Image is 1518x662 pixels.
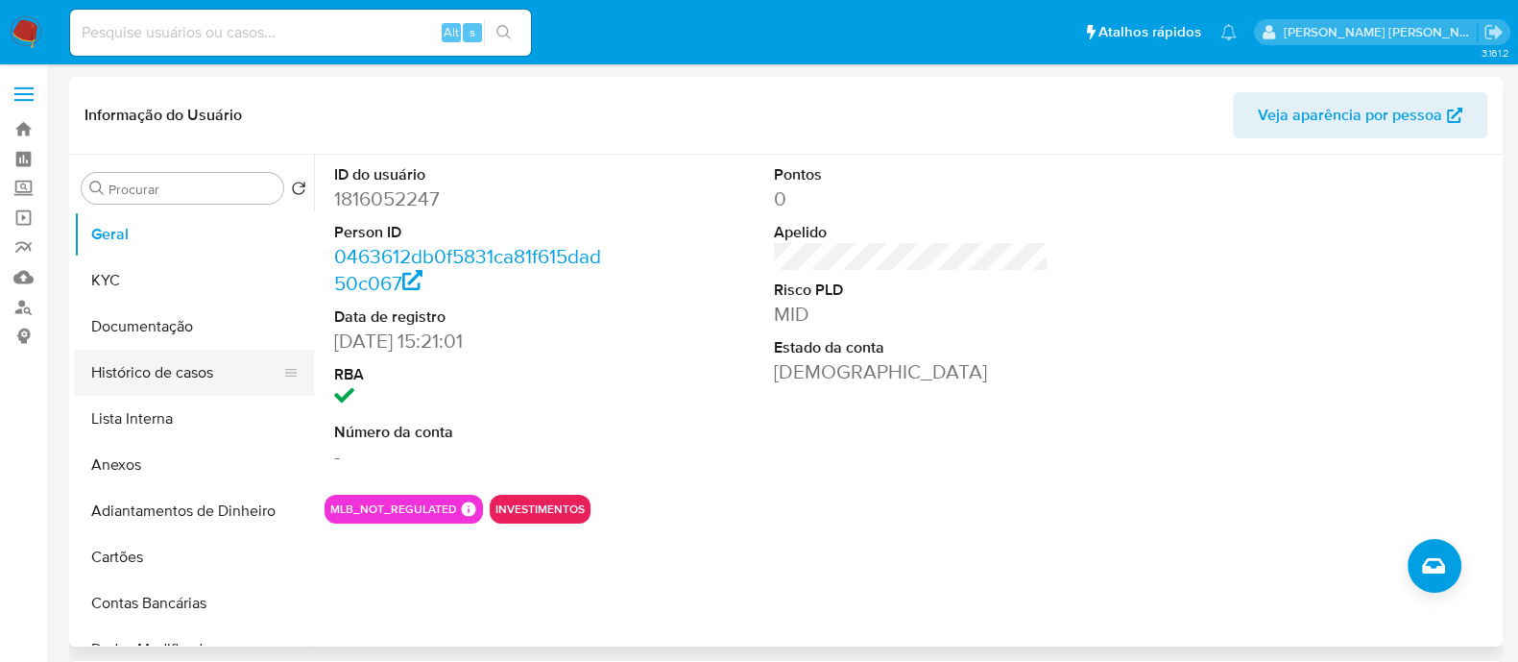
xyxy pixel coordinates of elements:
[334,242,601,297] a: 0463612db0f5831ca81f615dad50c067
[74,257,314,304] button: KYC
[1233,92,1487,138] button: Veja aparência por pessoa
[74,304,314,350] button: Documentação
[89,181,105,196] button: Procurar
[74,580,314,626] button: Contas Bancárias
[774,358,1048,385] dd: [DEMOGRAPHIC_DATA]
[1098,22,1201,42] span: Atalhos rápidos
[1284,23,1478,41] p: anna.almeida@mercadopago.com.br
[774,222,1048,243] dt: Apelido
[334,185,609,212] dd: 1816052247
[774,301,1048,328] dd: MID
[74,350,299,396] button: Histórico de casos
[1220,24,1237,40] a: Notificações
[74,396,314,442] button: Lista Interna
[334,306,609,328] dt: Data de registro
[84,106,242,125] h1: Informação do Usuário
[70,20,531,45] input: Pesquise usuários ou casos...
[1258,92,1442,138] span: Veja aparência por pessoa
[774,280,1048,301] dt: Risco PLD
[774,337,1048,358] dt: Estado da conta
[334,164,609,185] dt: ID do usuário
[470,23,475,41] span: s
[334,328,609,355] dd: [DATE] 15:21:01
[74,211,314,257] button: Geral
[334,222,609,243] dt: Person ID
[334,364,609,385] dt: RBA
[1483,22,1504,42] a: Sair
[334,443,609,470] dd: -
[74,442,314,488] button: Anexos
[484,19,523,46] button: search-icon
[774,164,1048,185] dt: Pontos
[774,185,1048,212] dd: 0
[444,23,459,41] span: Alt
[74,488,314,534] button: Adiantamentos de Dinheiro
[291,181,306,202] button: Retornar ao pedido padrão
[108,181,276,198] input: Procurar
[334,422,609,443] dt: Número da conta
[74,534,314,580] button: Cartões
